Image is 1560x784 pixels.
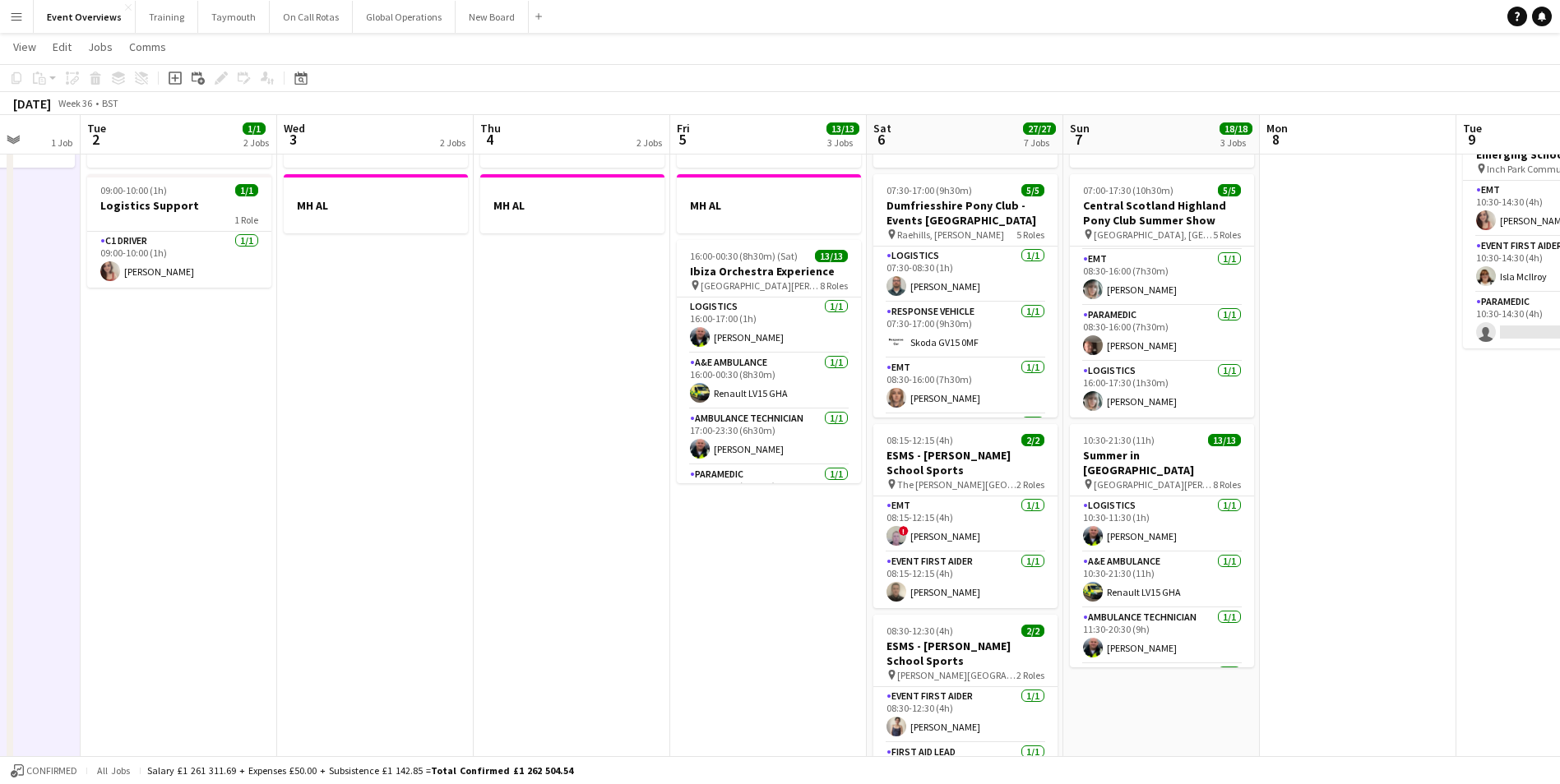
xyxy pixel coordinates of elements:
[284,174,468,233] app-job-card: MH AL
[1460,130,1482,149] span: 9
[243,122,266,135] span: 1/1
[677,240,861,483] app-job-card: 16:00-00:30 (8h30m) (Sat)13/13Ibiza Orchestra Experience [GEOGRAPHIC_DATA][PERSON_NAME], [GEOGRAP...
[85,130,106,149] span: 2
[26,765,77,777] span: Confirmed
[46,36,78,58] a: Edit
[100,184,167,196] span: 09:00-10:00 (1h)
[87,121,106,136] span: Tue
[1070,198,1254,228] h3: Central Scotland Highland Pony Club Summer Show
[873,198,1058,228] h3: Dumfriesshire Pony Club - Events [GEOGRAPHIC_DATA]
[480,198,664,213] h3: MH AL
[1266,121,1288,136] span: Mon
[440,136,465,149] div: 2 Jobs
[1070,448,1254,477] h3: Summer in [GEOGRAPHIC_DATA]
[1021,184,1044,196] span: 5/5
[53,39,72,54] span: Edit
[886,625,953,637] span: 08:30-12:30 (4h)
[826,122,859,135] span: 13/13
[636,136,662,149] div: 2 Jobs
[198,1,270,33] button: Taymouth
[897,228,1004,241] span: Raehills, [PERSON_NAME]
[873,174,1058,417] app-job-card: 07:30-17:00 (9h30m)5/5Dumfriesshire Pony Club - Events [GEOGRAPHIC_DATA] Raehills, [PERSON_NAME]5...
[34,1,136,33] button: Event Overviews
[886,434,953,446] span: 08:15-12:15 (4h)
[431,764,573,777] span: Total Confirmed £1 262 504.54
[1070,424,1254,667] app-job-card: 10:30-21:30 (11h)13/13Summer in [GEOGRAPHIC_DATA] [GEOGRAPHIC_DATA][PERSON_NAME], [GEOGRAPHIC_DAT...
[478,130,501,149] span: 4
[480,174,664,233] app-job-card: MH AL
[897,669,1016,681] span: [PERSON_NAME][GEOGRAPHIC_DATA]
[147,764,573,777] div: Salary £1 261 311.69 + Expenses £50.00 + Subsistence £1 142.85 =
[235,184,258,196] span: 1/1
[234,214,258,226] span: 1 Role
[677,465,861,521] app-card-role: Paramedic1/117:00-23:30 (6h30m)
[1067,130,1090,149] span: 7
[270,1,353,33] button: On Call Rotas
[1463,121,1482,136] span: Tue
[81,36,119,58] a: Jobs
[1070,250,1254,306] app-card-role: EMT1/108:30-16:00 (7h30m)[PERSON_NAME]
[886,184,972,196] span: 07:30-17:00 (9h30m)
[88,39,113,54] span: Jobs
[87,232,271,288] app-card-role: C1 Driver1/109:00-10:00 (1h)[PERSON_NAME]
[1070,174,1254,417] app-job-card: 07:00-17:30 (10h30m)5/5Central Scotland Highland Pony Club Summer Show [GEOGRAPHIC_DATA], [GEOGRA...
[456,1,529,33] button: New Board
[54,97,95,109] span: Week 36
[1024,136,1055,149] div: 7 Jobs
[136,1,198,33] button: Training
[1070,608,1254,664] app-card-role: Ambulance Technician1/111:30-20:30 (9h)[PERSON_NAME]
[8,762,80,780] button: Confirmed
[677,409,861,465] app-card-role: Ambulance Technician1/117:00-23:30 (6h30m)[PERSON_NAME]
[1023,122,1056,135] span: 27/27
[13,39,36,54] span: View
[897,478,1016,491] span: The [PERSON_NAME][GEOGRAPHIC_DATA]
[873,552,1058,608] app-card-role: Event First Aider1/108:15-12:15 (4h)[PERSON_NAME]
[827,136,859,149] div: 3 Jobs
[873,247,1058,302] app-card-role: Logistics1/107:30-08:30 (1h)[PERSON_NAME]
[129,39,166,54] span: Comms
[1094,228,1213,241] span: [GEOGRAPHIC_DATA], [GEOGRAPHIC_DATA]
[820,279,848,292] span: 8 Roles
[123,36,173,58] a: Comms
[284,198,468,213] h3: MH AL
[873,414,1058,470] app-card-role: Paramedic1/1
[1264,130,1288,149] span: 8
[677,353,861,409] app-card-role: A&E Ambulance1/116:00-00:30 (8h30m)Renault LV15 GHA
[1021,434,1044,446] span: 2/2
[1016,669,1044,681] span: 2 Roles
[873,302,1058,358] app-card-role: Response Vehicle1/107:30-17:00 (9h30m)Skoda GV15 0MF
[243,136,269,149] div: 2 Jobs
[1070,362,1254,417] app-card-role: Logistics1/116:00-17:30 (1h30m)[PERSON_NAME]
[1218,184,1241,196] span: 5/5
[1070,552,1254,608] app-card-role: A&E Ambulance1/110:30-21:30 (11h)Renault LV15 GHA
[701,279,820,292] span: [GEOGRAPHIC_DATA][PERSON_NAME], [GEOGRAPHIC_DATA]
[1016,478,1044,491] span: 2 Roles
[94,764,133,777] span: All jobs
[1220,136,1252,149] div: 3 Jobs
[873,687,1058,743] app-card-role: Event First Aider1/108:30-12:30 (4h)[PERSON_NAME]
[815,250,848,262] span: 13/13
[873,639,1058,668] h3: ESMS - [PERSON_NAME] School Sports
[480,121,501,136] span: Thu
[677,121,690,136] span: Fri
[674,130,690,149] span: 5
[677,174,861,233] app-job-card: MH AL
[1213,478,1241,491] span: 8 Roles
[13,95,51,112] div: [DATE]
[899,526,909,536] span: !
[281,130,305,149] span: 3
[87,174,271,288] app-job-card: 09:00-10:00 (1h)1/1Logistics Support1 RoleC1 Driver1/109:00-10:00 (1h)[PERSON_NAME]
[677,297,861,353] app-card-role: Logistics1/116:00-17:00 (1h)[PERSON_NAME]
[1016,228,1044,241] span: 5 Roles
[7,36,43,58] a: View
[873,424,1058,608] app-job-card: 08:15-12:15 (4h)2/2ESMS - [PERSON_NAME] School Sports The [PERSON_NAME][GEOGRAPHIC_DATA]2 RolesEM...
[873,121,891,136] span: Sat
